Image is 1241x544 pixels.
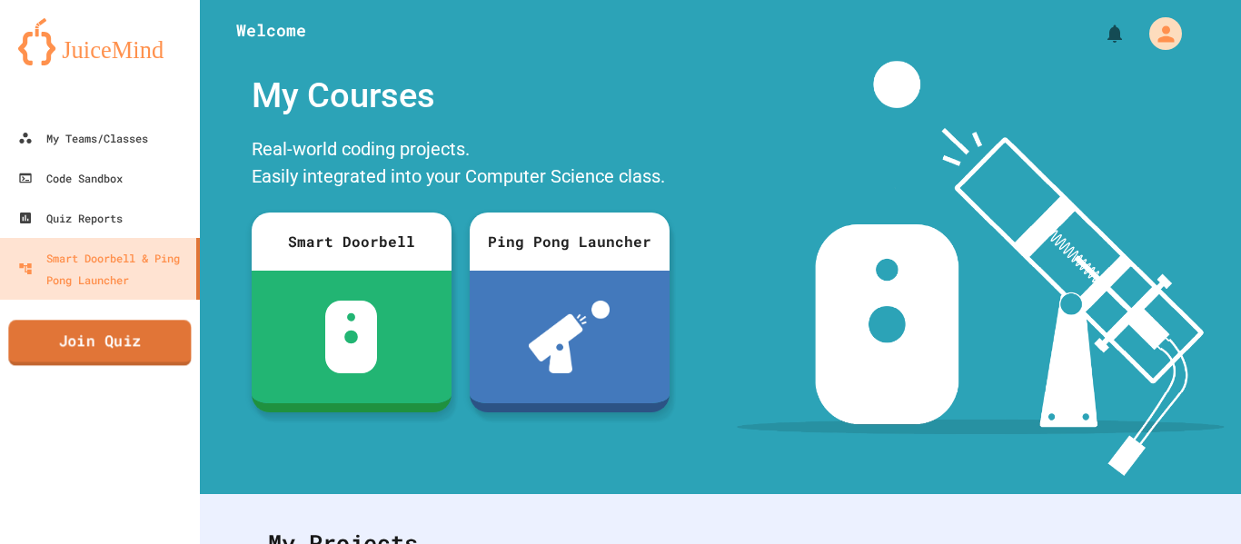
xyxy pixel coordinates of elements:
[18,247,189,291] div: Smart Doorbell & Ping Pong Launcher
[18,207,123,229] div: Quiz Reports
[252,213,452,271] div: Smart Doorbell
[18,127,148,149] div: My Teams/Classes
[325,301,377,373] img: sdb-white.svg
[243,61,679,131] div: My Courses
[243,131,679,199] div: Real-world coding projects. Easily integrated into your Computer Science class.
[1130,13,1186,54] div: My Account
[18,167,123,189] div: Code Sandbox
[1070,18,1130,49] div: My Notifications
[8,320,191,365] a: Join Quiz
[529,301,610,373] img: ppl-with-ball.png
[18,18,182,65] img: logo-orange.svg
[470,213,670,271] div: Ping Pong Launcher
[737,61,1224,476] img: banner-image-my-projects.png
